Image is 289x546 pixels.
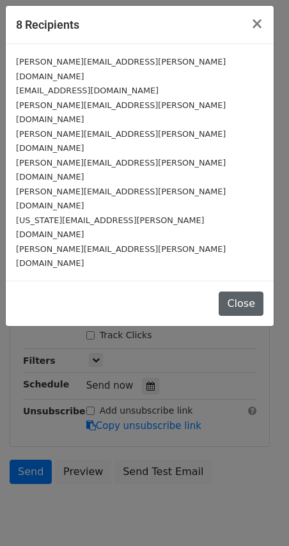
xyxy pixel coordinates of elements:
small: [PERSON_NAME][EMAIL_ADDRESS][PERSON_NAME][DOMAIN_NAME] [16,158,226,182]
span: × [251,15,263,33]
small: [US_STATE][EMAIL_ADDRESS][PERSON_NAME][DOMAIN_NAME] [16,215,205,240]
iframe: Chat Widget [225,485,289,546]
small: [PERSON_NAME][EMAIL_ADDRESS][PERSON_NAME][DOMAIN_NAME] [16,244,226,269]
h5: 8 Recipients [16,16,79,33]
small: [EMAIL_ADDRESS][DOMAIN_NAME] [16,86,159,95]
button: Close [240,6,274,42]
small: [PERSON_NAME][EMAIL_ADDRESS][PERSON_NAME][DOMAIN_NAME] [16,100,226,125]
small: [PERSON_NAME][EMAIL_ADDRESS][PERSON_NAME][DOMAIN_NAME] [16,129,226,153]
small: [PERSON_NAME][EMAIL_ADDRESS][PERSON_NAME][DOMAIN_NAME] [16,57,226,81]
button: Close [219,292,263,316]
small: [PERSON_NAME][EMAIL_ADDRESS][PERSON_NAME][DOMAIN_NAME] [16,187,226,211]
